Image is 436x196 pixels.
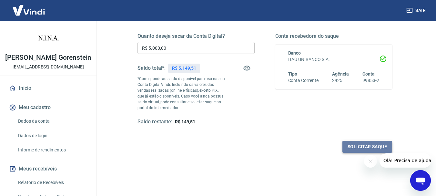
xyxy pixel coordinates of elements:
button: Meu cadastro [8,100,89,115]
p: [PERSON_NAME] Gorenstein [5,54,91,61]
h5: Saldo total*: [137,65,166,71]
h6: 2925 [332,77,349,84]
button: Meus recebíveis [8,162,89,176]
h5: Saldo restante: [137,119,172,125]
span: R$ 149,51 [175,119,195,124]
p: [EMAIL_ADDRESS][DOMAIN_NAME] [13,64,84,70]
h6: ITAÚ UNIBANCO S.A. [288,56,380,63]
span: Tipo [288,71,298,77]
span: Conta [362,71,375,77]
span: Agência [332,71,349,77]
iframe: Botão para abrir a janela de mensagens [410,170,431,191]
p: *Corresponde ao saldo disponível para uso na sua Conta Digital Vindi. Incluindo os valores das ve... [137,76,225,111]
button: Solicitar saque [342,141,392,153]
h6: 99853-2 [362,77,379,84]
a: Dados da conta [15,115,89,128]
a: Início [8,81,89,95]
iframe: Mensagem da empresa [380,153,431,168]
a: Relatório de Recebíveis [15,176,89,189]
span: Olá! Precisa de ajuda? [4,5,54,10]
button: Sair [405,5,428,16]
a: Informe de rendimentos [15,143,89,157]
a: Dados de login [15,129,89,142]
img: Vindi [8,0,50,20]
span: Banco [288,50,301,56]
h5: Conta recebedora do saque [275,33,392,39]
h5: Quanto deseja sacar da Conta Digital? [137,33,255,39]
iframe: Fechar mensagem [364,155,377,168]
img: 0e879e66-52b8-46e5-9d6b-f9f4026a9a18.jpeg [35,26,61,52]
p: R$ 5.149,51 [172,65,196,72]
h6: Conta Corrente [288,77,319,84]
